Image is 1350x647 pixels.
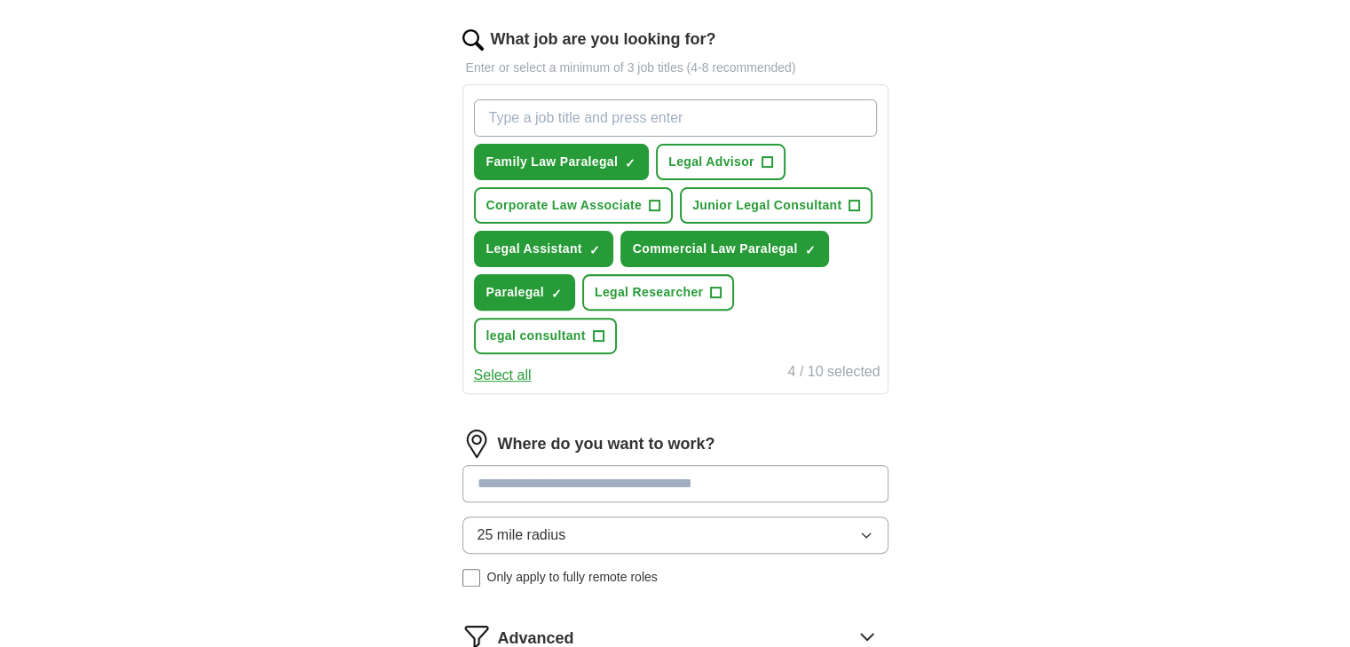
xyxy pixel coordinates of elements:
button: 25 mile radius [462,517,888,554]
button: Family Law Paralegal✓ [474,144,650,180]
span: Junior Legal Consultant [692,196,841,215]
button: Commercial Law Paralegal✓ [620,231,829,267]
button: Legal Researcher [582,274,734,311]
span: Legal Advisor [668,153,754,171]
span: Only apply to fully remote roles [487,568,658,587]
button: Junior Legal Consultant [680,187,872,224]
span: 25 mile radius [478,525,566,546]
img: location.png [462,430,491,458]
span: Legal Assistant [486,240,582,258]
span: ✓ [805,243,816,257]
p: Enter or select a minimum of 3 job titles (4-8 recommended) [462,59,888,77]
span: ✓ [625,156,636,170]
button: legal consultant [474,318,617,354]
span: Corporate Law Associate [486,196,643,215]
button: Corporate Law Associate [474,187,674,224]
span: ✓ [589,243,600,257]
span: Legal Researcher [595,283,703,302]
div: 4 / 10 selected [787,361,880,386]
input: Only apply to fully remote roles [462,569,480,587]
span: legal consultant [486,327,586,345]
button: Paralegal✓ [474,274,575,311]
input: Type a job title and press enter [474,99,877,137]
button: Legal Advisor [656,144,786,180]
span: ✓ [551,287,562,301]
span: Family Law Paralegal [486,153,619,171]
label: Where do you want to work? [498,432,715,456]
img: search.png [462,29,484,51]
button: Legal Assistant✓ [474,231,613,267]
label: What job are you looking for? [491,28,716,51]
span: Paralegal [486,283,544,302]
button: Select all [474,365,532,386]
span: Commercial Law Paralegal [633,240,798,258]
